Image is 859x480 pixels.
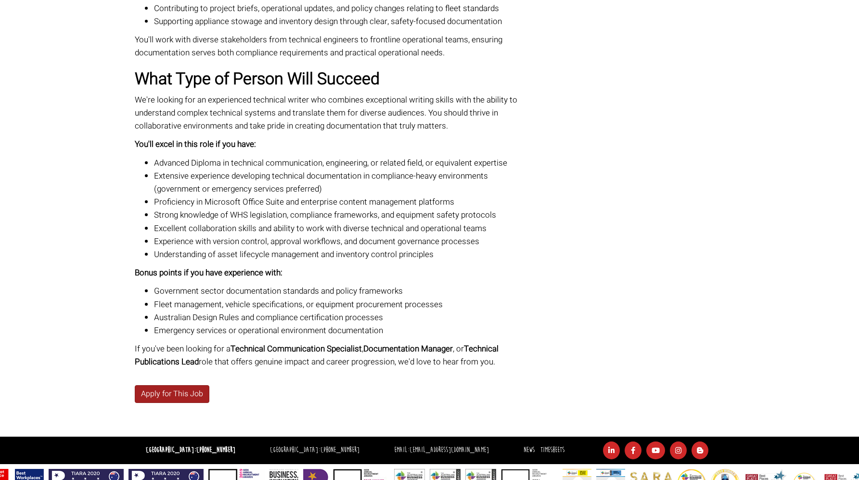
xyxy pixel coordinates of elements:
[154,324,526,337] li: Emergency services or operational environment documentation
[154,248,526,261] li: Understanding of asset lifecycle management and inventory control principles
[135,267,282,279] strong: Bonus points if you have experience with:
[392,443,491,457] li: Email:
[410,445,489,454] a: [EMAIL_ADDRESS][DOMAIN_NAME]
[135,138,256,150] strong: You'll excel in this role if you have:
[135,33,526,59] p: You'll work with diverse stakeholders from technical engineers to frontline operational teams, en...
[154,195,526,208] li: Proficiency in Microsoft Office Suite and enterprise content management platforms
[363,343,453,355] strong: Documentation Manager
[135,70,526,88] h2: What Type of Person Will Succeed
[154,222,526,235] li: Excellent collaboration skills and ability to work with diverse technical and operational teams
[135,343,499,368] strong: Technical Publications Lead
[196,445,235,454] a: [PHONE_NUMBER]
[321,445,359,454] a: [PHONE_NUMBER]
[154,15,526,28] li: Supporting appliance stowage and inventory design through clear, safety-focused documentation
[268,443,362,457] li: [GEOGRAPHIC_DATA]:
[135,385,209,403] a: Apply for This Job
[154,298,526,311] li: Fleet management, vehicle specifications, or equipment procurement processes
[146,445,235,454] strong: [GEOGRAPHIC_DATA]:
[154,156,526,169] li: Advanced Diploma in technical communication, engineering, or related field, or equivalent expertise
[524,445,535,454] a: News
[154,169,526,195] li: Extensive experience developing technical documentation in compliance-heavy environments (governm...
[154,311,526,324] li: Australian Design Rules and compliance certification processes
[135,93,526,133] p: We're looking for an experienced technical writer who combines exceptional writing skills with th...
[135,342,526,368] p: If you've been looking for a , , or role that offers genuine impact and career progression, we'd ...
[154,2,526,15] li: Contributing to project briefs, operational updates, and policy changes relating to fleet standards
[154,235,526,248] li: Experience with version control, approval workflows, and document governance processes
[154,285,526,298] li: Government sector documentation standards and policy frameworks
[154,208,526,221] li: Strong knowledge of WHS legislation, compliance frameworks, and equipment safety protocols
[540,445,564,454] a: Timesheets
[231,343,362,355] strong: Technical Communication Specialist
